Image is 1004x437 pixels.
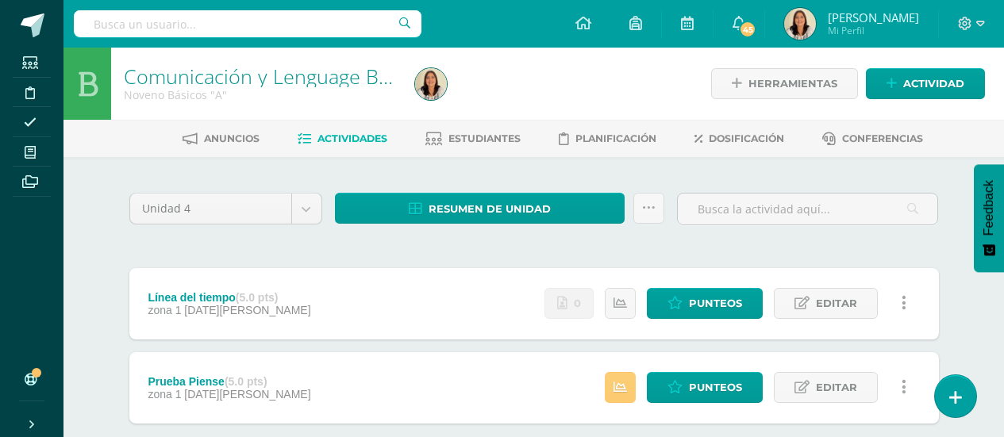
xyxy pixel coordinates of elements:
a: Actividades [298,126,387,151]
h1: Comunicación y Lenguage Bas III [124,65,396,87]
span: Feedback [982,180,996,236]
span: Herramientas [748,69,837,98]
input: Busca un usuario... [74,10,421,37]
span: Actividades [317,132,387,144]
a: Estudiantes [425,126,521,151]
a: Actividad [866,68,985,99]
span: Mi Perfil [828,24,919,37]
span: zona 1 [148,304,181,316]
span: Editar [816,373,857,402]
span: [DATE][PERSON_NAME] [184,388,310,401]
a: Punteos [647,372,763,403]
span: 0 [574,289,581,318]
img: 28c7fd677c0ff8ace5ab9a34417427e6.png [784,8,816,40]
span: Dosificación [709,132,784,144]
span: Editar [816,289,857,318]
a: Punteos [647,288,763,319]
span: Resumen de unidad [429,194,551,224]
span: Conferencias [842,132,923,144]
div: Prueba Piense [148,375,310,388]
input: Busca la actividad aquí... [678,194,937,224]
span: [DATE][PERSON_NAME] [184,304,310,316]
span: Actividad [903,69,964,98]
span: 45 [739,21,756,38]
span: Punteos [689,289,742,318]
span: Planificación [575,132,656,144]
span: Anuncios [204,132,260,144]
a: Herramientas [711,68,858,99]
span: Unidad 4 [142,194,279,224]
div: Noveno Básicos 'A' [124,87,396,102]
a: Resumen de unidad [335,193,625,224]
strong: (5.0 pts) [225,375,267,388]
span: [PERSON_NAME] [828,10,919,25]
button: Feedback - Mostrar encuesta [974,164,1004,272]
a: Unidad 4 [130,194,321,224]
a: Planificación [559,126,656,151]
a: Anuncios [183,126,260,151]
a: No se han realizado entregas [544,288,594,319]
span: Estudiantes [448,132,521,144]
span: zona 1 [148,388,181,401]
div: Línea del tiempo [148,291,310,304]
strong: (5.0 pts) [236,291,279,304]
a: Dosificación [694,126,784,151]
img: 28c7fd677c0ff8ace5ab9a34417427e6.png [415,68,447,100]
a: Conferencias [822,126,923,151]
span: Punteos [689,373,742,402]
a: Comunicación y Lenguage Bas III [124,63,418,90]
